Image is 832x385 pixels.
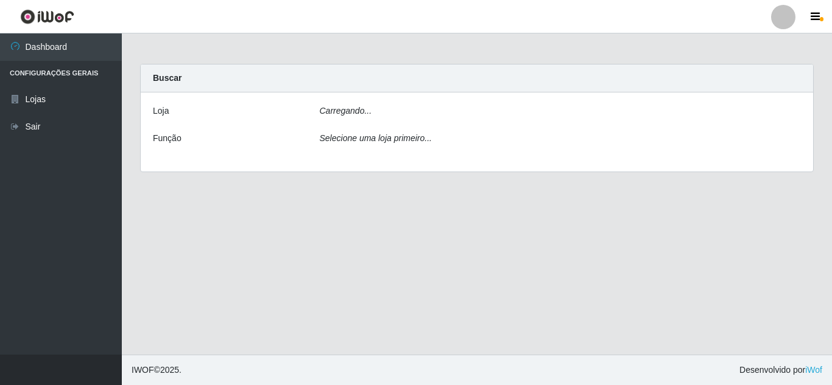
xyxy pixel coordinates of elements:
[153,132,182,145] label: Função
[805,365,822,375] a: iWof
[320,106,372,116] i: Carregando...
[20,9,74,24] img: CoreUI Logo
[153,105,169,117] label: Loja
[132,365,154,375] span: IWOF
[132,364,182,376] span: © 2025 .
[739,364,822,376] span: Desenvolvido por
[320,133,432,143] i: Selecione uma loja primeiro...
[153,73,182,83] strong: Buscar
